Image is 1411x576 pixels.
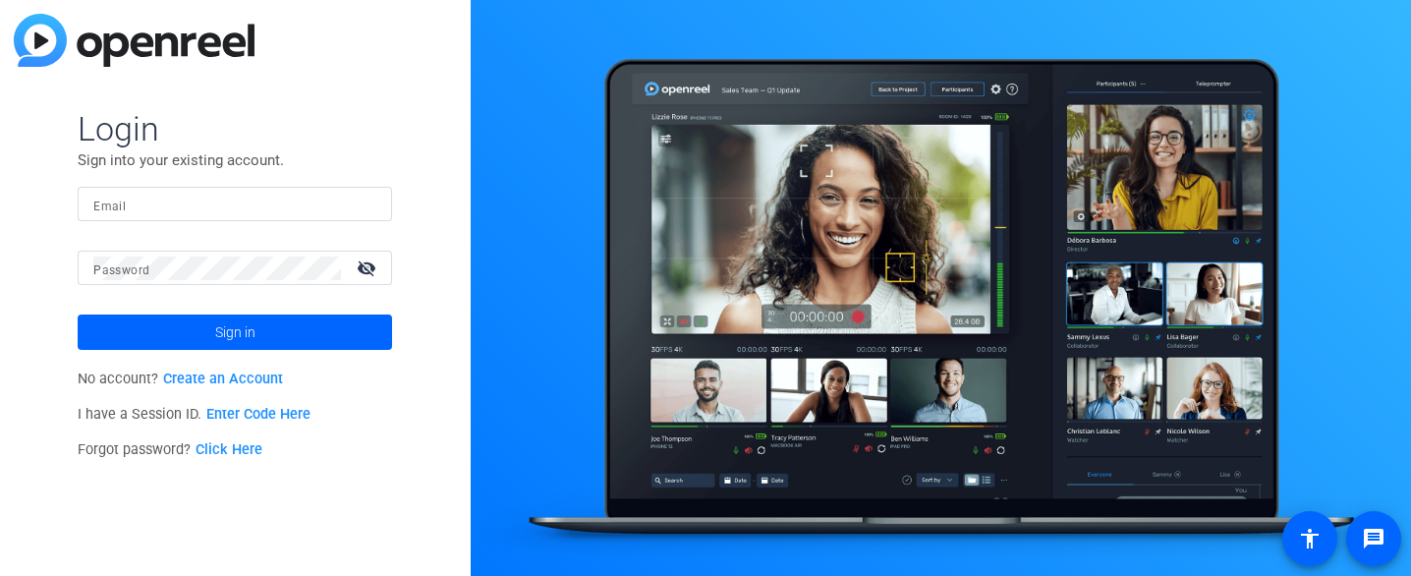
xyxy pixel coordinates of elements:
mat-icon: accessibility [1298,527,1322,550]
span: I have a Session ID. [78,406,310,423]
p: Sign into your existing account. [78,149,392,171]
a: Enter Code Here [206,406,310,423]
a: Create an Account [163,371,283,387]
mat-label: Password [93,263,149,277]
mat-icon: message [1362,527,1385,550]
mat-icon: visibility_off [345,254,392,282]
img: blue-gradient.svg [14,14,254,67]
span: No account? [78,371,283,387]
span: Login [78,108,392,149]
a: Click Here [196,441,262,458]
button: Sign in [78,315,392,350]
span: Sign in [215,308,255,357]
mat-label: Email [93,200,126,213]
input: Enter Email Address [93,193,376,216]
span: Forgot password? [78,441,262,458]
